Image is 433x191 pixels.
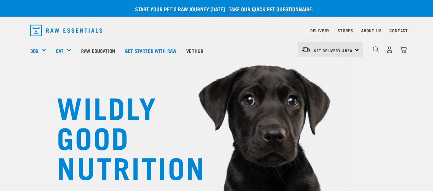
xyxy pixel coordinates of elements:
img: home-icon-1@2x.png [373,46,379,53]
img: home-icon@2x.png [400,46,407,53]
a: Cat [56,47,64,55]
a: Stores [338,29,353,32]
span: Set Delivery Area [314,49,353,52]
a: Get started with Raw [120,37,181,64]
h1: WILDLY GOOD NUTRITION [57,92,190,181]
a: take our quick pet questionnaire. [229,7,313,10]
img: user.png [386,46,393,53]
a: Delivery [310,29,330,32]
a: Dog [30,47,38,55]
a: Contact [389,29,408,32]
nav: dropdown navigation [25,22,408,39]
img: van-moving.png [302,47,311,53]
a: Raw Education [76,37,120,64]
a: Vethub [181,37,208,64]
img: Raw Essentials Logo [30,25,102,36]
a: About Us [361,29,381,32]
